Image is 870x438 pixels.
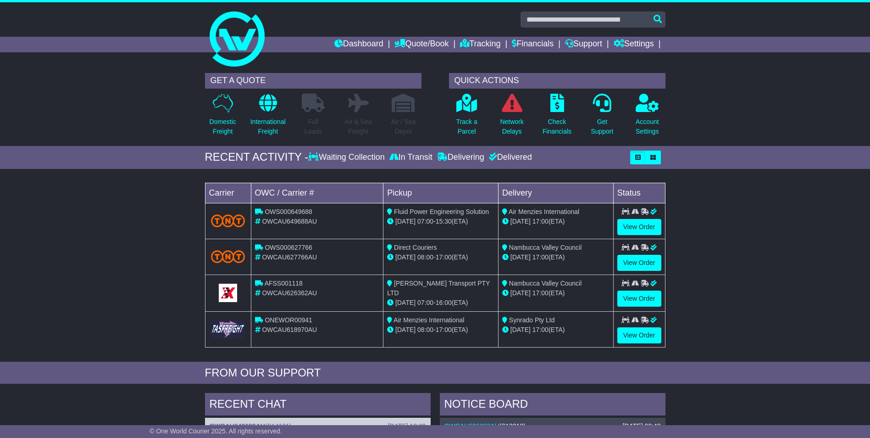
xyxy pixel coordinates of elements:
span: [DATE] [510,218,531,225]
span: Synrado Pty Ltd [509,316,555,324]
img: GetCarrierServiceLogo [211,320,245,338]
div: - (ETA) [387,217,494,226]
div: - (ETA) [387,298,494,308]
a: GetSupport [590,93,614,141]
div: [DATE] 08:48 [622,422,660,430]
div: NOTICE BOARD [440,393,665,418]
a: Dashboard [334,37,383,52]
td: Status [613,183,665,203]
div: QUICK ACTIONS [449,73,665,89]
p: Air & Sea Freight [345,117,372,136]
div: - (ETA) [387,325,494,335]
span: [DATE] [510,289,531,297]
span: 17:00 [532,218,549,225]
a: Quote/Book [394,37,449,52]
p: Get Support [591,117,613,136]
td: Pickup [383,183,499,203]
p: Full Loads [302,117,325,136]
div: Waiting Collection [308,152,387,163]
span: OWS000627766 [265,244,312,251]
td: Carrier [205,183,251,203]
span: 15:30 [436,218,452,225]
span: Air Menzies International [509,208,579,215]
a: OWCAU626362AU [444,422,499,430]
p: Account Settings [636,117,659,136]
a: View Order [617,255,661,271]
a: View Order [617,291,661,307]
span: S13910 [501,422,523,430]
div: ( ) [210,422,426,430]
a: Settings [614,37,654,52]
span: [DATE] [395,299,416,306]
span: Direct Couriers [394,244,437,251]
span: OWCAU618970AU [262,326,317,333]
span: Nambucca Valley Council [509,244,582,251]
span: OWCAU626362AU [262,289,317,297]
a: NetworkDelays [499,93,524,141]
span: 08:00 [417,253,433,261]
span: [PERSON_NAME] Transport PTY LTD [387,280,490,297]
span: 17:00 [532,289,549,297]
div: GET A QUOTE [205,73,421,89]
div: Delivering [435,152,487,163]
a: View Order [617,219,661,235]
span: 07:00 [417,218,433,225]
span: [DATE] [510,326,531,333]
span: [DATE] [395,253,416,261]
span: [DATE] [395,218,416,225]
div: RECENT CHAT [205,393,431,418]
div: (ETA) [502,253,610,262]
p: Check Financials [543,117,571,136]
div: [DATE] 12:39 [388,422,426,430]
div: In Transit [387,152,435,163]
a: Track aParcel [456,93,478,141]
div: Delivered [487,152,532,163]
a: Financials [512,37,554,52]
p: Network Delays [500,117,523,136]
span: 08:00 [417,326,433,333]
a: DomesticFreight [209,93,236,141]
span: [DATE] [510,253,531,261]
img: TNT_Domestic.png [211,214,245,227]
p: Domestic Freight [209,117,236,136]
a: Tracking [460,37,500,52]
p: International Freight [250,117,286,136]
span: 07:00 [417,299,433,306]
div: (ETA) [502,288,610,298]
span: ONEWOR00941 [265,316,312,324]
a: AccountSettings [635,93,659,141]
td: OWC / Carrier # [251,183,383,203]
div: RECENT ACTIVITY - [205,151,309,164]
span: OWS000649688 [265,208,312,215]
a: Support [565,37,602,52]
a: View Order [617,327,661,343]
span: 17:00 [436,326,452,333]
span: 16:00 [436,299,452,306]
span: OWCAU627766AU [262,253,317,261]
img: TNT_Domestic.png [211,250,245,263]
span: Air Menzies International [393,316,464,324]
p: Track a Parcel [456,117,477,136]
div: (ETA) [502,325,610,335]
span: [DATE] [395,326,416,333]
span: 17:00 [532,253,549,261]
span: S14181 [267,422,289,430]
a: InternationalFreight [250,93,286,141]
div: (ETA) [502,217,610,226]
span: OWCAU649688AU [262,218,317,225]
img: GetCarrierServiceLogo [219,284,237,302]
span: 17:00 [436,253,452,261]
td: Delivery [498,183,613,203]
span: AFSS001118 [265,280,303,287]
div: - (ETA) [387,253,494,262]
span: 17:00 [532,326,549,333]
span: Nambucca Valley Council [509,280,582,287]
p: Air / Sea Depot [391,117,416,136]
a: CheckFinancials [542,93,572,141]
a: OWCAU649688AU [210,422,265,430]
span: Fluid Power Engineering Solution [394,208,489,215]
span: © One World Courier 2025. All rights reserved. [150,427,282,435]
div: ( ) [444,422,661,430]
div: FROM OUR SUPPORT [205,366,665,380]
